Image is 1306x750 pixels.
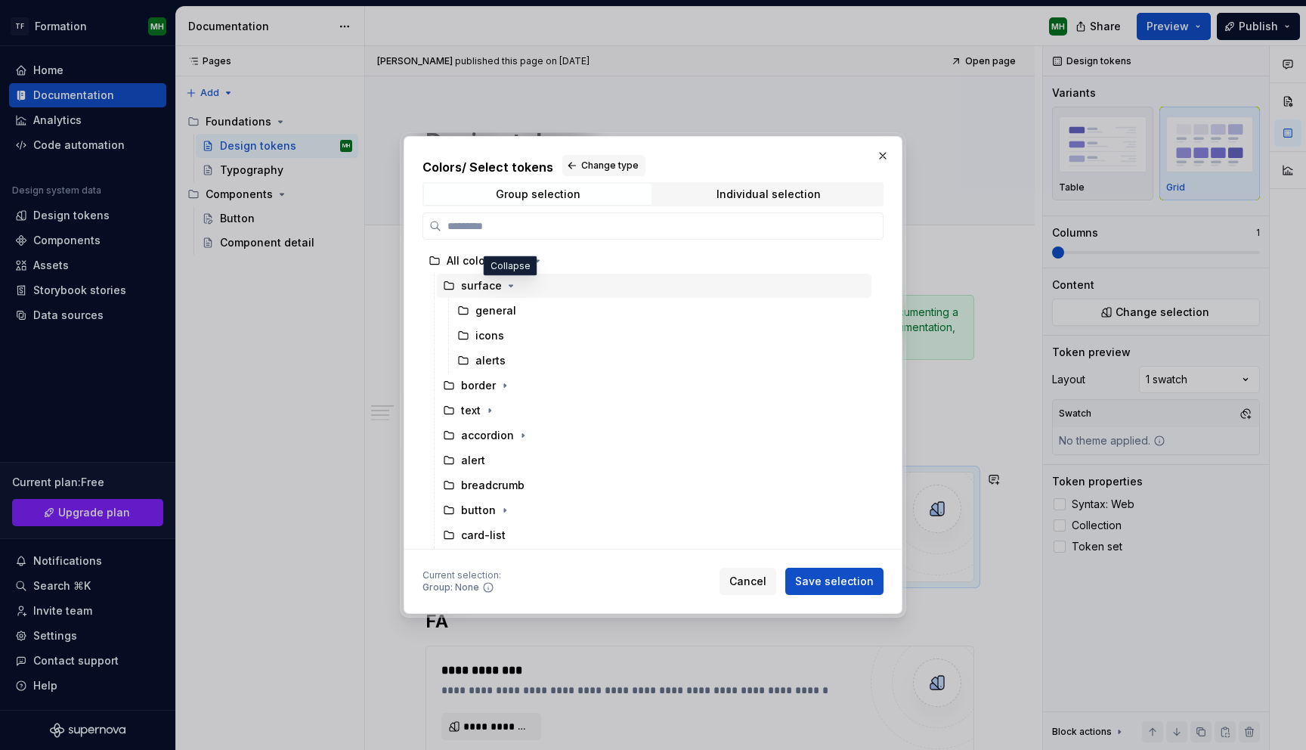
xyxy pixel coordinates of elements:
div: general [475,303,516,318]
div: All color tokens [447,253,528,268]
div: border [461,378,496,393]
div: surface [461,278,502,293]
span: Cancel [729,574,766,589]
div: Individual selection [716,188,821,200]
h2: Colors / Select tokens [422,155,884,176]
div: alerts [475,353,506,368]
span: Change type [581,160,639,172]
div: alert [461,453,485,468]
div: Group: None [422,581,479,593]
div: Group selection [496,188,580,200]
div: text [461,403,481,418]
div: Current selection : [422,569,501,581]
div: card-list [461,528,506,543]
button: Save selection [785,568,884,595]
div: breadcrumb [461,478,525,493]
div: icons [475,328,504,343]
button: Cancel [720,568,776,595]
div: button [461,503,496,518]
div: Collapse [484,256,537,276]
span: Save selection [795,574,874,589]
button: Change type [562,155,645,176]
div: accordion [461,428,514,443]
